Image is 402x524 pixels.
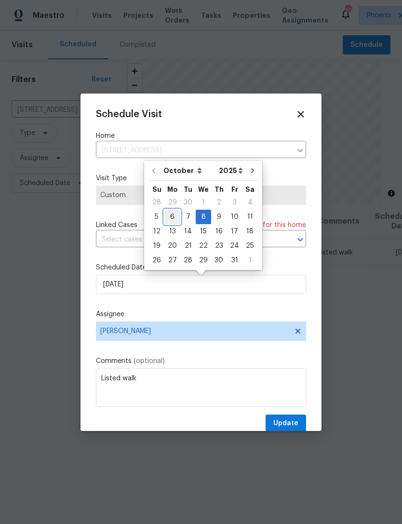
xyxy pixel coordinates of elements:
[100,327,289,335] span: [PERSON_NAME]
[96,109,162,119] span: Schedule Visit
[149,195,164,210] div: Sun Sep 28 2025
[149,239,164,253] div: Sun Oct 19 2025
[227,210,242,224] div: 10
[214,186,224,193] abbr: Thursday
[96,174,306,183] label: Visit Type
[273,417,298,430] span: Update
[211,225,227,238] div: 16
[196,195,211,210] div: Wed Oct 01 2025
[211,210,227,224] div: Thu Oct 09 2025
[242,196,257,209] div: 4
[196,225,211,238] div: 15
[242,253,257,268] div: Sat Nov 01 2025
[227,239,242,253] div: 24
[147,161,161,180] button: Go to previous month
[211,239,227,253] div: Thu Oct 23 2025
[164,239,180,253] div: Mon Oct 20 2025
[196,196,211,209] div: 1
[164,224,180,239] div: Mon Oct 13 2025
[227,195,242,210] div: Fri Oct 03 2025
[242,225,257,238] div: 18
[180,253,196,268] div: Tue Oct 28 2025
[96,131,306,141] label: Home
[134,358,165,364] span: (optional)
[180,224,196,239] div: Tue Oct 14 2025
[180,239,196,253] div: Tue Oct 21 2025
[196,210,211,224] div: Wed Oct 08 2025
[242,210,257,224] div: Sat Oct 11 2025
[164,253,180,268] div: Mon Oct 27 2025
[164,254,180,267] div: 27
[242,239,257,253] div: Sat Oct 25 2025
[180,210,196,224] div: Tue Oct 07 2025
[227,253,242,268] div: Fri Oct 31 2025
[196,239,211,253] div: Wed Oct 22 2025
[164,195,180,210] div: Mon Sep 29 2025
[180,196,196,209] div: 30
[149,225,164,238] div: 12
[164,225,180,238] div: 13
[149,253,164,268] div: Sun Oct 26 2025
[180,254,196,267] div: 28
[96,232,279,247] input: Select cases
[196,210,211,224] div: 8
[211,195,227,210] div: Thu Oct 02 2025
[96,220,137,230] span: Linked Cases
[96,368,306,407] textarea: Listed walk
[96,356,306,366] label: Comments
[149,224,164,239] div: Sun Oct 12 2025
[164,196,180,209] div: 29
[211,239,227,253] div: 23
[184,186,192,193] abbr: Tuesday
[196,254,211,267] div: 29
[211,254,227,267] div: 30
[164,210,180,224] div: Mon Oct 06 2025
[211,210,227,224] div: 9
[196,253,211,268] div: Wed Oct 29 2025
[149,210,164,224] div: 5
[149,239,164,253] div: 19
[96,263,306,272] label: Scheduled Date
[100,190,302,200] span: Custom
[266,415,306,432] button: Update
[180,195,196,210] div: Tue Sep 30 2025
[295,109,306,120] span: Close
[245,161,260,180] button: Go to next month
[211,196,227,209] div: 2
[152,186,161,193] abbr: Sunday
[167,186,178,193] abbr: Monday
[227,224,242,239] div: Fri Oct 17 2025
[242,195,257,210] div: Sat Oct 04 2025
[96,275,306,294] input: M/D/YYYY
[180,210,196,224] div: 7
[164,239,180,253] div: 20
[198,186,209,193] abbr: Wednesday
[242,210,257,224] div: 11
[96,309,306,319] label: Assignee
[161,163,216,178] select: Month
[227,239,242,253] div: Fri Oct 24 2025
[242,239,257,253] div: 25
[149,210,164,224] div: Sun Oct 05 2025
[245,186,255,193] abbr: Saturday
[180,225,196,238] div: 14
[211,224,227,239] div: Thu Oct 16 2025
[242,254,257,267] div: 1
[294,233,307,246] button: Open
[211,253,227,268] div: Thu Oct 30 2025
[227,225,242,238] div: 17
[164,210,180,224] div: 6
[242,224,257,239] div: Sat Oct 18 2025
[216,163,245,178] select: Year
[180,239,196,253] div: 21
[196,239,211,253] div: 22
[96,143,292,158] input: Enter in an address
[227,210,242,224] div: Fri Oct 10 2025
[231,186,238,193] abbr: Friday
[227,254,242,267] div: 31
[149,196,164,209] div: 28
[149,254,164,267] div: 26
[196,224,211,239] div: Wed Oct 15 2025
[227,196,242,209] div: 3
